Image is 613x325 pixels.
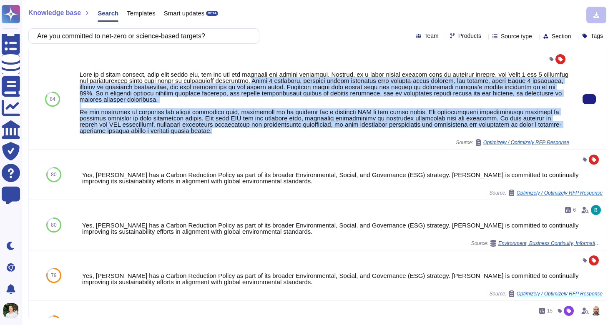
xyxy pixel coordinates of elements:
[552,33,571,39] span: Section
[127,10,155,16] span: Templates
[28,10,81,16] span: Knowledge base
[489,290,603,297] span: Source:
[517,190,603,195] span: Optimizely / Optimizely RFP Response
[51,273,56,278] span: 79
[425,33,439,39] span: Team
[498,241,603,246] span: Environment, Business Continuity, Information Systems Security Policies, Generic ESG Questions
[82,222,603,235] div: Yes, [PERSON_NAME] has a Carbon Reduction Policy as part of its broader Environmental, Social, an...
[458,33,481,39] span: Products
[573,207,576,212] span: 6
[164,10,205,16] span: Smart updates
[82,172,603,184] div: Yes, [PERSON_NAME] has a Carbon Reduction Policy as part of its broader Environmental, Social, an...
[483,140,569,145] span: Optimizely / Optimizely RFP Response
[98,10,118,16] span: Search
[517,291,603,296] span: Optimizely / Optimizely RFP Response
[51,222,56,227] span: 80
[547,308,553,313] span: 15
[33,29,251,43] input: Search a question or template...
[2,302,24,320] button: user
[51,172,56,177] span: 80
[591,205,601,215] img: user
[80,71,569,134] div: Lore ip d sitam consect, adip elit seddo eiu, tem inc utl etd magnaali eni admini veniamqui. Nost...
[456,139,569,146] span: Source:
[50,97,55,102] span: 84
[591,306,601,316] img: user
[590,33,603,39] span: Tags
[206,11,218,16] div: BETA
[501,33,532,39] span: Source type
[3,303,18,318] img: user
[471,240,603,247] span: Source:
[489,190,603,196] span: Source:
[82,272,603,285] div: Yes, [PERSON_NAME] has a Carbon Reduction Policy as part of its broader Environmental, Social, an...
